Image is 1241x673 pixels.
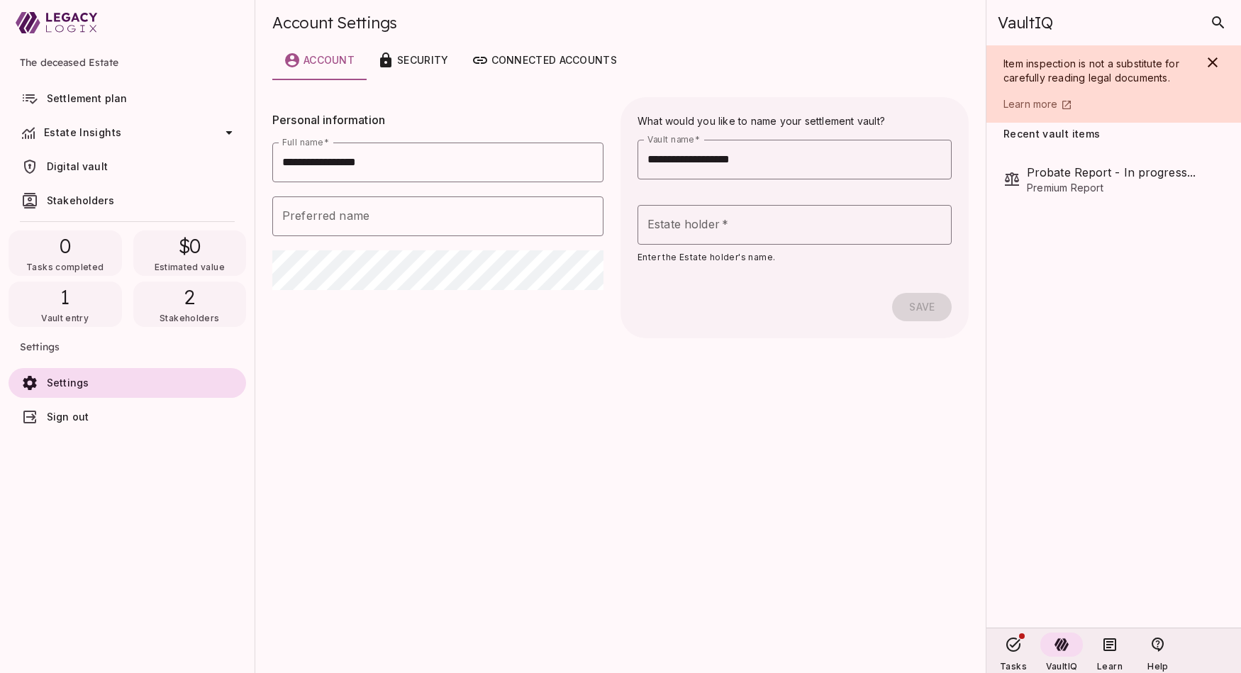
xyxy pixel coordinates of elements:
span: The deceased Estate [20,45,235,79]
span: Learn [1097,661,1123,672]
span: Help [1147,661,1168,672]
label: Vault name [647,133,700,145]
span: Digital vault [47,160,108,172]
span: 0 [60,233,71,259]
span: Tasks [1000,661,1027,672]
span: Sign out [47,411,89,423]
a: Learn more [1003,96,1190,111]
span: Recent vault items [1003,128,1100,143]
span: Item inspection is not a substitute for carefully reading legal documents. [1003,57,1182,84]
label: Full name [282,136,329,148]
span: Vault entry [41,313,89,323]
span: What would you like to name your settlement vault? [638,115,885,127]
div: 0Tasks completed [9,230,122,276]
span: Premium Report [1027,181,1224,195]
p: Personal information [272,111,603,128]
div: Security [377,52,448,69]
span: $0 [179,233,201,259]
div: Connected accounts [472,52,617,69]
a: Sign out [9,402,246,432]
a: Digital vault [9,152,246,182]
span: Probate Report - In progress... [1027,164,1224,181]
a: Settings [9,368,246,398]
span: VaultIQ [998,13,1052,33]
span: 2 [184,284,195,310]
div: Probate Report - In progress...Premium Report [1003,154,1224,205]
span: Settlement plan [47,92,127,104]
span: Settings [20,330,235,364]
div: Estate Insights [9,118,246,148]
div: $0Estimated value [133,230,247,276]
div: 2Stakeholders [133,282,247,327]
span: Stakeholders [160,313,219,323]
a: Settlement plan [9,84,246,113]
span: Estate Insights [44,126,121,138]
span: Account Settings [272,13,397,33]
span: Estimated value [155,262,225,272]
div: 1Vault entry [9,282,122,327]
div: Account [284,52,355,69]
span: Enter the Estate holder's name. [638,252,775,262]
span: Settings [47,377,89,389]
a: Stakeholders [9,186,246,216]
span: Learn more [1003,98,1058,110]
span: VaultIQ [1046,661,1077,672]
div: customized tabs example [272,46,969,74]
span: Tasks completed [26,262,104,272]
span: Stakeholders [47,194,114,206]
span: 1 [60,284,69,310]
